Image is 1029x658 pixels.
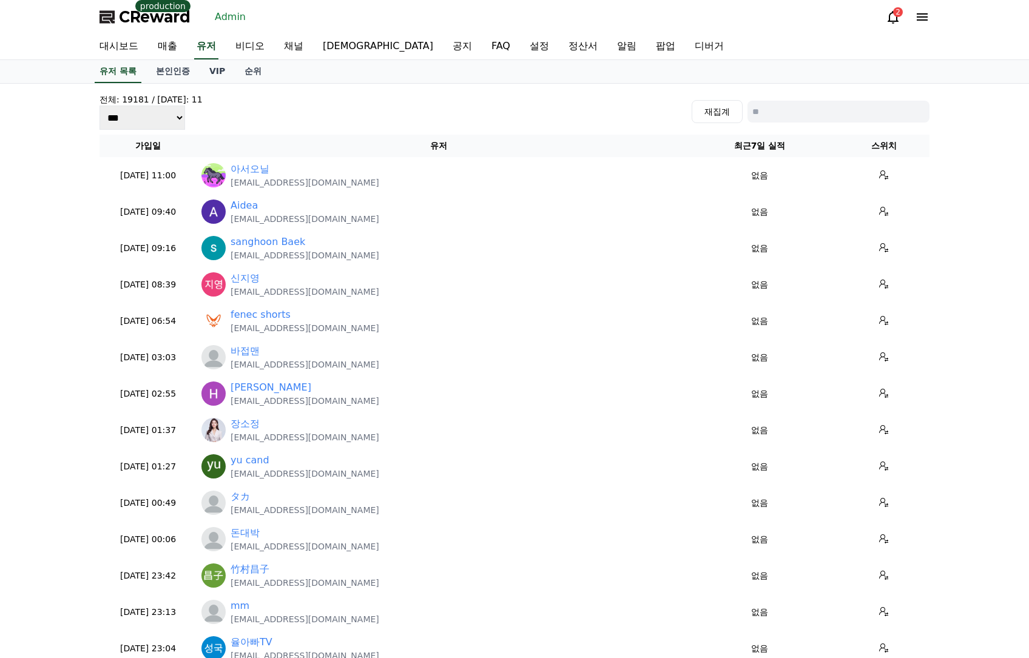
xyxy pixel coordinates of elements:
[520,34,559,59] a: 설정
[201,200,226,224] img: https://lh3.googleusercontent.com/a/ACg8ocJZSrRo8eHvTxbrsnHCBbb59DCO9j8oszduCrpvZDqLotvgZQ=s96-c
[4,384,80,415] a: Home
[313,34,443,59] a: [DEMOGRAPHIC_DATA]
[274,34,313,59] a: 채널
[686,460,834,473] p: 없음
[231,249,379,261] p: [EMAIL_ADDRESS][DOMAIN_NAME]
[104,169,192,182] p: [DATE] 11:00
[104,424,192,437] p: [DATE] 01:37
[201,418,226,442] img: https://lh3.googleusercontent.com/a/ACg8ocJD9A6CsmYsccpkEqTlGjEt_iLziNUD0LYCLHj5kfAU5gotXkw=s96-c
[104,242,192,255] p: [DATE] 09:16
[686,606,834,619] p: 없음
[231,235,305,249] a: sanghoon Baek
[231,613,379,625] p: [EMAIL_ADDRESS][DOMAIN_NAME]
[95,60,141,83] a: 유저 목록
[226,34,274,59] a: 비디오
[231,540,379,552] p: [EMAIL_ADDRESS][DOMAIN_NAME]
[231,380,311,395] a: [PERSON_NAME]
[231,271,260,286] a: 신지영
[104,206,192,218] p: [DATE] 09:40
[231,198,258,213] a: Aidea
[201,236,226,260] img: https://lh3.googleusercontent.com/a/ACg8ocLIJMbVgKgpuyNPil6fY2oAEaoZtL_z9TfKtS0MUIXyWCkbyg=s96-c
[197,135,681,157] th: 유저
[104,533,192,546] p: [DATE] 00:06
[104,388,192,400] p: [DATE] 02:55
[104,460,192,473] p: [DATE] 01:27
[104,351,192,364] p: [DATE] 03:03
[686,242,834,255] p: 없음
[559,34,607,59] a: 정산서
[201,491,226,515] img: profile_blank.webp
[231,635,272,650] a: 율아빠TV
[231,526,260,540] a: 돈대박
[231,286,379,298] p: [EMAIL_ADDRESS][DOMAIN_NAME]
[201,381,226,406] img: https://lh3.googleusercontent.com/a/ACg8ocIGHnO0KWMI-q48kwzWHyk2NU0Edk6xkRRXiVIyQn_F6ytBYw=s96-c
[231,468,379,480] p: [EMAIL_ADDRESS][DOMAIN_NAME]
[157,384,233,415] a: Settings
[104,497,192,509] p: [DATE] 00:49
[80,384,157,415] a: Messages
[104,606,192,619] p: [DATE] 23:13
[646,34,685,59] a: 팝업
[210,7,251,27] a: Admin
[686,315,834,327] p: 없음
[231,453,269,468] a: yu cand
[692,100,743,123] button: 재집계
[686,169,834,182] p: 없음
[100,135,197,157] th: 가입일
[180,403,209,412] span: Settings
[607,34,646,59] a: 알림
[200,60,235,83] a: VIP
[443,34,482,59] a: 공지
[101,403,137,413] span: Messages
[100,93,203,106] h4: 전체: 19181 / [DATE]: 11
[201,309,226,333] img: https://cdn.creward.net/profile/user/YY10Oct 14, 2025071736_eea3924665a6056faee912ecd05a2f3dea871...
[686,424,834,437] p: 없음
[104,569,192,582] p: [DATE] 23:42
[104,315,192,327] p: [DATE] 06:54
[686,388,834,400] p: 없음
[231,344,260,358] a: 바접맨
[893,7,903,17] div: 2
[231,562,269,577] a: 竹村昌子
[104,278,192,291] p: [DATE] 08:39
[31,403,52,412] span: Home
[231,213,379,225] p: [EMAIL_ADDRESS][DOMAIN_NAME]
[686,533,834,546] p: 없음
[231,504,379,516] p: [EMAIL_ADDRESS][DOMAIN_NAME]
[231,307,291,322] a: fenec shorts
[235,60,271,83] a: 순위
[201,527,226,551] img: profile_blank.webp
[104,642,192,655] p: [DATE] 23:04
[685,34,734,59] a: 디버거
[231,358,379,371] p: [EMAIL_ADDRESS][DOMAIN_NAME]
[100,7,191,27] a: CReward
[686,278,834,291] p: 없음
[686,569,834,582] p: 없음
[482,34,520,59] a: FAQ
[231,431,379,443] p: [EMAIL_ADDRESS][DOMAIN_NAME]
[838,135,929,157] th: 스위치
[146,60,200,83] a: 본인인증
[148,34,187,59] a: 매출
[231,395,379,407] p: [EMAIL_ADDRESS][DOMAIN_NAME]
[886,10,900,24] a: 2
[231,417,260,431] a: 장소정
[201,454,226,478] img: https://lh3.googleusercontent.com/a/ACg8ocKZPFiM32PpzIR4RbAdX6d6YIvv_kr5Tslmou76e2am3933ZA=s96-c
[231,322,379,334] p: [EMAIL_ADDRESS][DOMAIN_NAME]
[119,7,191,27] span: CReward
[231,577,379,589] p: [EMAIL_ADDRESS][DOMAIN_NAME]
[231,489,250,504] a: タカ
[686,497,834,509] p: 없음
[231,162,269,176] a: 아서오닐
[201,600,226,624] img: profile_blank.webp
[201,163,226,187] img: https://lh3.googleusercontent.com/a/ACg8ocL1fSGf3NQpuKPwwfdXmSfV6fGQPB9vg56PdDKd39dvKoPTk1EA=s96-c
[686,642,834,655] p: 없음
[194,34,218,59] a: 유저
[686,206,834,218] p: 없음
[681,135,838,157] th: 최근7일 실적
[231,599,249,613] a: mm
[90,34,148,59] a: 대시보드
[201,563,226,588] img: https://lh3.googleusercontent.com/a/ACg8ocI8v_Vn9Cjv058Wi0Pe3dlPHxo_7NvaKoa-PS6e4gs0GWHZ2g=s96-c
[201,345,226,369] img: profile_blank.webp
[686,351,834,364] p: 없음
